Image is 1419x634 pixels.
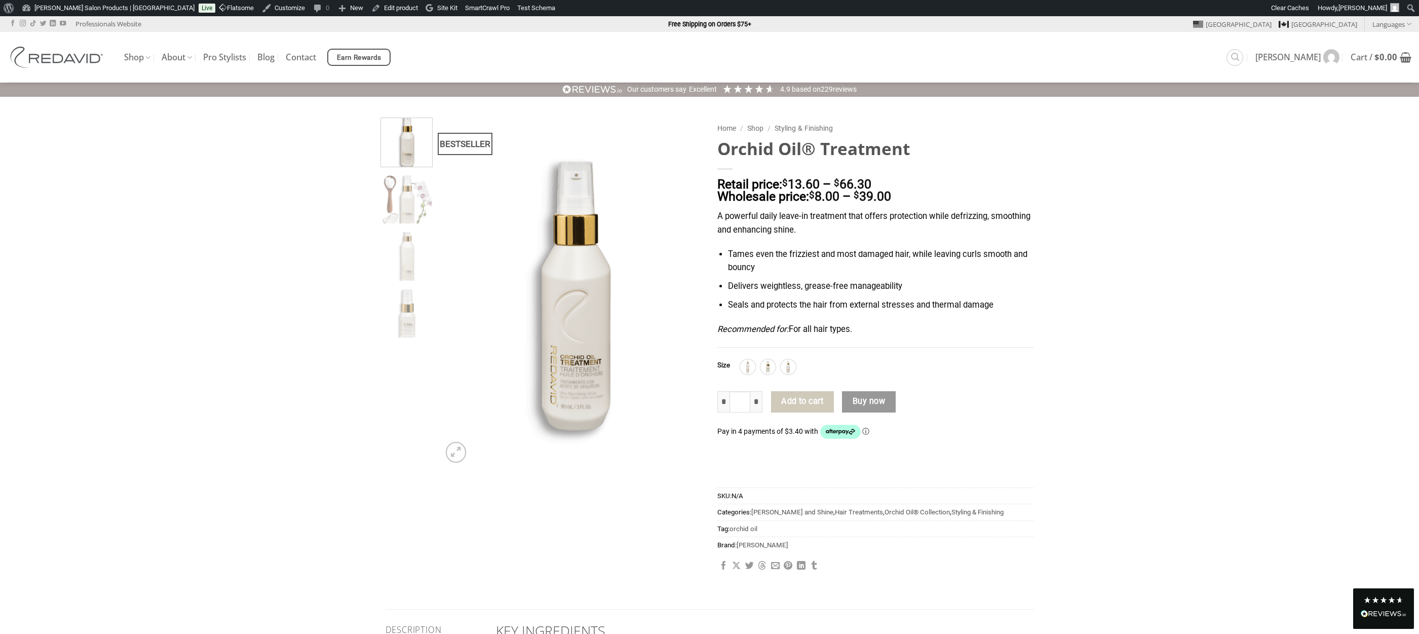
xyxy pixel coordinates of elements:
h1: Orchid Oil® Treatment [717,138,1034,160]
a: Follow on Facebook [10,20,16,27]
span: N/A [732,492,743,500]
a: Languages [1372,17,1411,31]
button: Buy now [842,391,895,413]
a: Zoom [446,442,466,462]
a: Pro Stylists [203,48,246,66]
input: Product quantity [730,391,751,413]
a: Search [1226,49,1243,66]
span: Brand: [717,537,1034,553]
li: Delivers weightless, grease-free manageability [728,280,1033,293]
img: REDAVID Orchid Oil Treatment 90ml [440,118,702,468]
a: Hair Treatments [835,508,883,516]
label: Size [717,362,730,369]
p: For all hair types. [717,323,1034,337]
li: Tames even the frizziest and most damaged hair, while leaving curls smooth and bouncy [728,248,1033,275]
a: Live [199,4,215,13]
input: Reduce quantity of Orchid Oil® Treatment [717,391,730,413]
a: Shop [124,48,150,67]
span: – [823,177,831,192]
a: [PERSON_NAME] [737,541,788,549]
a: [GEOGRAPHIC_DATA] [1193,17,1272,32]
input: Increase quantity of Orchid Oil® Treatment [750,391,762,413]
span: Pay in 4 payments of $3.40 with [717,427,820,435]
span: reviews [833,85,857,93]
a: Follow on TikTok [30,20,36,27]
bdi: 13.60 [782,177,820,192]
span: Site Kit [437,4,457,12]
img: REDAVID Orchid Oil Treatment 90ml [381,116,432,167]
em: Recommended for: [717,324,789,334]
a: Blog [257,48,275,66]
strong: Free Shipping on Orders $75+ [668,20,751,28]
div: 90ml [781,359,796,375]
span: Tag: [717,520,1034,537]
a: Home [717,124,736,132]
span: Cart / [1351,53,1397,61]
button: Add to cart [771,391,834,413]
span: Categories: , , , [717,504,1034,520]
span: $ [782,178,788,188]
bdi: 39.00 [854,189,891,204]
div: 4.8 Stars [1363,596,1404,604]
a: Share on Threads [758,562,766,571]
a: [GEOGRAPHIC_DATA] [1279,17,1357,32]
div: Our customers say [627,85,686,95]
img: 250ml [741,360,754,374]
bdi: 8.00 [809,189,839,204]
a: Information - Opens a dialog [862,427,869,435]
span: 229 [821,85,833,93]
a: orchid oil [730,525,757,533]
nav: Breadcrumb [717,123,1034,134]
img: REDAVID Orchid Oil Treatment 250ml [381,232,432,283]
a: Follow on Twitter [40,20,46,27]
span: $ [834,178,839,188]
div: 250ml [740,359,755,375]
a: Share on Twitter [745,562,754,571]
a: Styling & Finishing [951,508,1004,516]
span: [PERSON_NAME] [1255,53,1321,61]
a: Professionals Website [75,16,141,32]
div: 30ml [760,359,776,375]
span: / [768,124,771,132]
a: Pin on Pinterest [784,562,792,571]
a: Styling & Finishing [775,124,833,132]
a: Shop [747,124,763,132]
span: Earn Rewards [337,52,381,63]
img: REDAVID Orchid Oil Treatment 90ml [381,175,432,227]
img: REDAVID Salon Products | United States [8,47,109,68]
span: [PERSON_NAME] [1338,4,1387,12]
a: [PERSON_NAME] [1255,44,1339,70]
span: $ [854,191,859,200]
bdi: 66.30 [834,177,871,192]
a: Contact [286,48,316,66]
a: Share on X [732,562,741,571]
a: Orchid Oil® Collection [885,508,950,516]
a: Earn Rewards [327,49,391,66]
img: REVIEWS.io [1361,610,1406,617]
a: Follow on LinkedIn [50,20,56,27]
span: Based on [792,85,821,93]
span: – [842,189,851,204]
img: 30ml [761,360,775,374]
a: Share on Tumblr [810,562,818,571]
span: Retail price: [717,177,782,192]
img: REDAVID Orchid Oil Treatment 30ml [381,289,432,341]
img: REVIEWS.io [562,85,622,94]
span: / [740,124,743,132]
span: $ [809,191,815,200]
a: Share on LinkedIn [797,562,806,571]
div: Read All Reviews [1353,588,1414,629]
span: $ [1374,51,1379,63]
span: 4.9 [780,85,792,93]
a: About [162,48,192,67]
img: 90ml [782,360,795,374]
div: 4.91 Stars [722,84,775,94]
div: Read All Reviews [1361,608,1406,621]
div: Excellent [689,85,717,95]
bdi: 0.00 [1374,51,1397,63]
a: Email to a Friend [771,562,780,571]
p: A powerful daily leave-in treatment that offers protection while defrizzing, smoothing and enhanc... [717,210,1034,237]
a: View cart [1351,46,1411,68]
a: [PERSON_NAME] and Shine [751,508,833,516]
